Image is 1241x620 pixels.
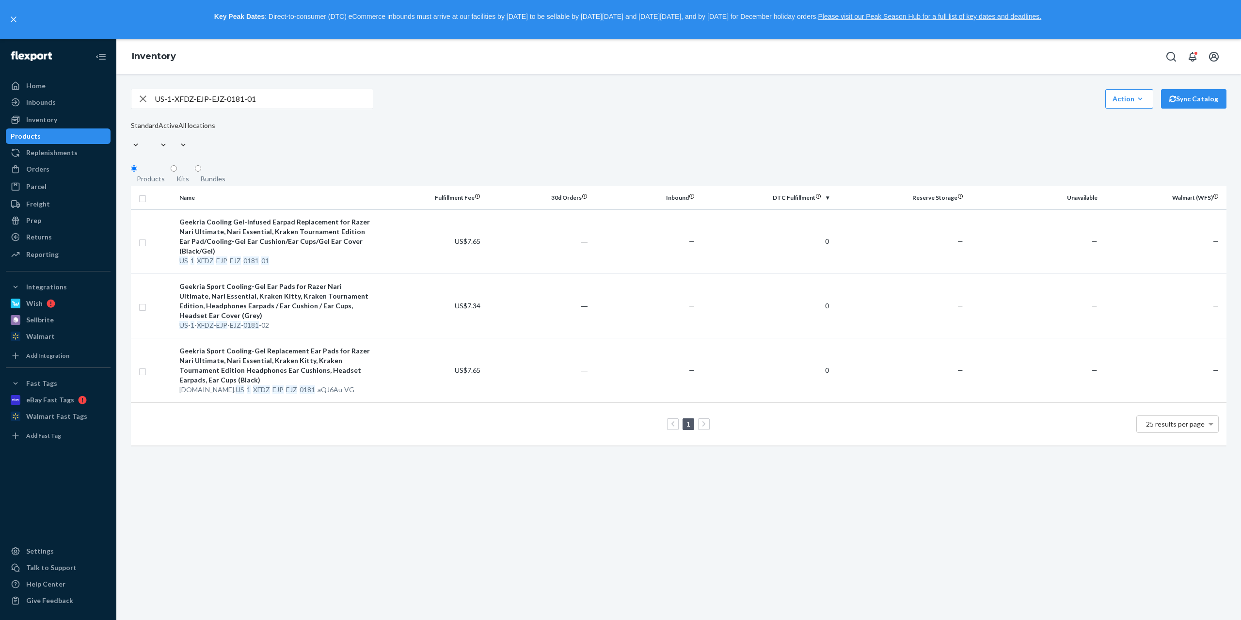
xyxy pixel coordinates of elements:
th: Fulfillment Fee [377,186,484,209]
div: Reporting [26,250,59,259]
a: Prep [6,213,111,228]
th: Reserve Storage [833,186,967,209]
em: XFDZ [197,256,214,265]
span: — [689,237,695,245]
div: Geekria Sport Cooling-Gel Ear Pads for Razer Nari Ultimate, Nari Essential, Kraken Kitty, Kraken ... [179,282,373,320]
a: Returns [6,229,111,245]
div: Help Center [26,579,65,589]
div: [DOMAIN_NAME]. - - - - - -aQJ6Au-VG [179,385,373,395]
input: Standard [131,130,132,140]
a: Wish [6,296,111,311]
em: 0181 [243,321,259,329]
span: — [957,237,963,245]
div: All locations [178,121,215,130]
div: Give Feedback [26,596,73,605]
td: ― [484,209,591,274]
input: All locations [178,130,179,140]
img: Flexport logo [11,51,52,61]
span: — [1092,302,1098,310]
div: Kits [176,174,189,184]
div: Geekria Sport Cooling-Gel Replacement Ear Pads for Razer Nari Ultimate, Nari Essential, Kraken Ki... [179,346,373,385]
em: US [179,256,188,265]
input: Search inventory by name or sku [155,89,373,109]
span: — [1213,237,1219,245]
div: Fast Tags [26,379,57,388]
em: EJZ [286,385,297,394]
div: Orders [26,164,49,174]
em: EJP [272,385,284,394]
div: Prep [26,216,41,225]
p: : Direct-to-consumer (DTC) eCommerce inbounds must arrive at our facilities by [DATE] to be sella... [23,9,1232,25]
a: Add Fast Tag [6,428,111,444]
span: — [689,302,695,310]
a: Please visit our Peak Season Hub for a full list of key dates and deadlines. [818,13,1041,20]
div: Geekria Cooling Gel-Infused Earpad Replacement for Razer Nari Ultimate, Nari Essential, Kraken To... [179,217,373,256]
a: Freight [6,196,111,212]
a: Help Center [6,576,111,592]
div: Home [26,81,46,91]
button: Action [1105,89,1153,109]
em: US [179,321,188,329]
div: Action [1113,94,1146,104]
div: Add Integration [26,351,69,360]
th: Unavailable [967,186,1101,209]
div: Freight [26,199,50,209]
em: EJZ [230,256,241,265]
div: Replenishments [26,148,78,158]
div: Talk to Support [26,563,77,572]
button: Give Feedback [6,593,111,608]
div: Sellbrite [26,315,54,325]
th: Inbound [591,186,699,209]
em: 1 [191,256,194,265]
a: Page 1 is your current page [684,420,692,428]
span: US$7.65 [455,366,480,374]
div: Inventory [26,115,57,125]
span: US$7.34 [455,302,480,310]
input: Bundles [195,165,201,172]
em: 1 [191,321,194,329]
button: Integrations [6,279,111,295]
div: Returns [26,232,52,242]
button: Open account menu [1204,47,1224,66]
button: Sync Catalog [1161,89,1226,109]
input: Kits [171,165,177,172]
em: 0181 [300,385,315,394]
em: 1 [247,385,251,394]
em: EJZ [230,321,241,329]
td: ― [484,338,591,403]
div: Walmart Fast Tags [26,412,87,421]
span: — [689,366,695,374]
div: Standard [131,121,159,130]
strong: Key Peak Dates [214,13,265,20]
div: - - - - - -02 [179,320,373,330]
span: — [1213,366,1219,374]
em: US [236,385,244,394]
a: Talk to Support [6,560,111,575]
button: Close Navigation [91,47,111,66]
div: Products [137,174,165,184]
a: Settings [6,543,111,559]
a: Products [6,128,111,144]
th: Name [175,186,377,209]
em: 01 [261,256,269,265]
div: Active [159,121,178,130]
button: Open notifications [1183,47,1202,66]
span: — [957,302,963,310]
input: Products [131,165,137,172]
div: Wish [26,299,43,308]
a: Sellbrite [6,312,111,328]
a: eBay Fast Tags [6,392,111,408]
div: Walmart [26,332,55,341]
a: Add Integration [6,348,111,364]
em: EJP [216,321,227,329]
a: Reporting [6,247,111,262]
a: Walmart [6,329,111,344]
span: 25 results per page [1146,420,1205,428]
div: Inbounds [26,97,56,107]
td: ― [484,274,591,338]
a: Walmart Fast Tags [6,409,111,424]
div: Integrations [26,282,67,292]
button: Open Search Box [1161,47,1181,66]
button: Fast Tags [6,376,111,391]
